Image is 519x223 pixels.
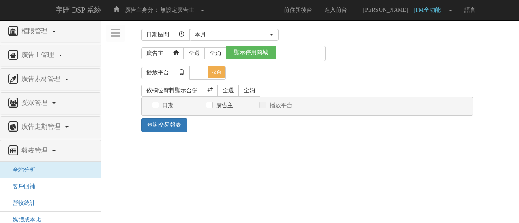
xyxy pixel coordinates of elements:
[19,75,64,82] span: 廣告素材管理
[160,102,174,110] label: 日期
[6,167,35,173] a: 全站分析
[359,7,412,13] span: [PERSON_NAME]
[6,144,94,157] a: 報表管理
[6,49,94,62] a: 廣告主管理
[414,7,447,13] span: [PM全功能]
[189,29,279,41] button: 本月
[6,217,41,223] a: 媒體成本比
[141,118,187,132] a: 查詢交易報表
[6,200,35,206] a: 營收統計
[268,102,292,110] label: 播放平台
[19,28,51,34] span: 權限管理
[6,183,35,189] a: 客戶回補
[160,7,194,13] span: 無設定廣告主
[19,99,51,106] span: 受眾管理
[19,51,58,58] span: 廣告主管理
[195,31,268,39] div: 本月
[6,25,94,38] a: 權限管理
[208,66,225,78] span: 收合
[6,121,94,134] a: 廣告走期管理
[19,147,51,154] span: 報表管理
[125,7,159,13] span: 廣告主身分：
[19,123,64,130] span: 廣告走期管理
[238,85,260,97] a: 全消
[217,85,239,97] a: 全選
[226,46,276,59] span: 顯示停用商城
[183,47,205,59] a: 全選
[6,97,94,110] a: 受眾管理
[214,102,233,110] label: 廣告主
[6,73,94,86] a: 廣告素材管理
[204,47,226,59] a: 全消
